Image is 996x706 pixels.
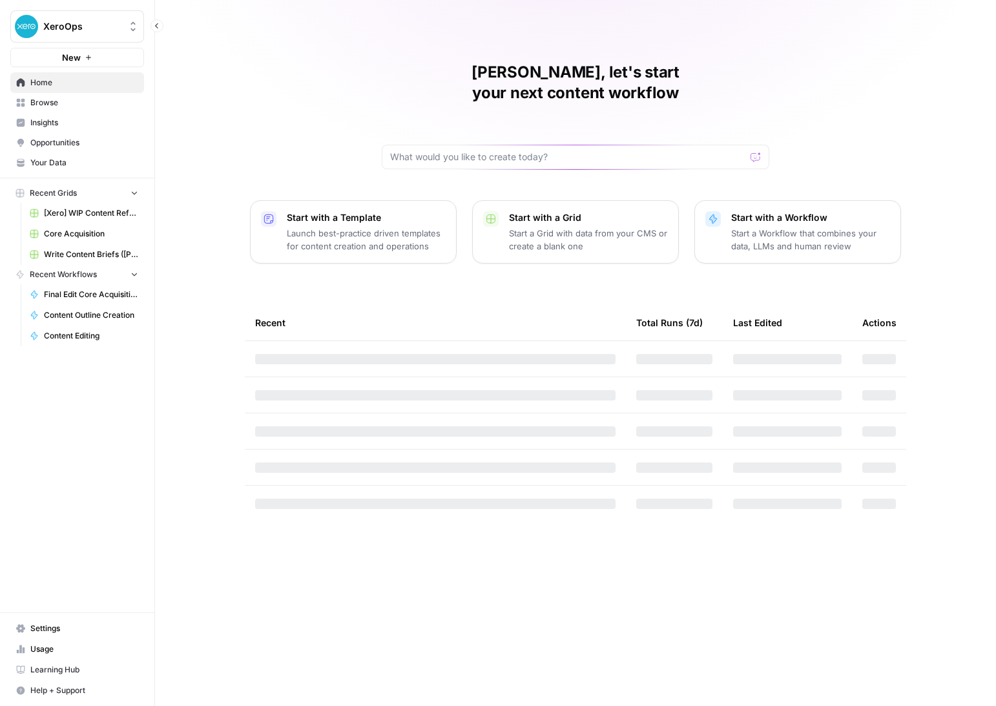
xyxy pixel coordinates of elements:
span: New [62,51,81,64]
button: New [10,48,144,67]
h1: [PERSON_NAME], let's start your next content workflow [382,62,769,103]
span: Insights [30,117,138,129]
a: Content Editing [24,326,144,346]
button: Help + Support [10,680,144,701]
p: Start a Grid with data from your CMS or create a blank one [509,227,668,253]
span: Settings [30,623,138,634]
p: Start with a Workflow [731,211,890,224]
span: [Xero] WIP Content Refresh [44,207,138,219]
a: Settings [10,618,144,639]
span: Content Outline Creation [44,309,138,321]
a: Learning Hub [10,659,144,680]
a: Usage [10,639,144,659]
span: Core Acquisition [44,228,138,240]
p: Start a Workflow that combines your data, LLMs and human review [731,227,890,253]
input: What would you like to create today? [390,151,745,163]
span: Opportunities [30,137,138,149]
a: Core Acquisition [24,223,144,244]
span: Home [30,77,138,88]
button: Start with a TemplateLaunch best-practice driven templates for content creation and operations [250,200,457,264]
div: Last Edited [733,305,782,340]
div: Actions [862,305,897,340]
span: XeroOps [43,20,121,33]
span: Content Editing [44,330,138,342]
div: Recent [255,305,616,340]
span: Learning Hub [30,664,138,676]
span: Recent Grids [30,187,77,199]
span: Your Data [30,157,138,169]
a: [Xero] WIP Content Refresh [24,203,144,223]
span: Write Content Briefs ([PERSON_NAME]) [44,249,138,260]
a: Content Outline Creation [24,305,144,326]
a: Write Content Briefs ([PERSON_NAME]) [24,244,144,265]
a: Opportunities [10,132,144,153]
button: Recent Grids [10,183,144,203]
button: Recent Workflows [10,265,144,284]
span: Usage [30,643,138,655]
a: Final Edit Core Acquisition [24,284,144,305]
button: Start with a WorkflowStart a Workflow that combines your data, LLMs and human review [694,200,901,264]
span: Recent Workflows [30,269,97,280]
span: Help + Support [30,685,138,696]
a: Your Data [10,152,144,173]
a: Browse [10,92,144,113]
span: Final Edit Core Acquisition [44,289,138,300]
img: XeroOps Logo [15,15,38,38]
span: Browse [30,97,138,109]
button: Start with a GridStart a Grid with data from your CMS or create a blank one [472,200,679,264]
p: Launch best-practice driven templates for content creation and operations [287,227,446,253]
a: Insights [10,112,144,133]
button: Workspace: XeroOps [10,10,144,43]
a: Home [10,72,144,93]
p: Start with a Template [287,211,446,224]
div: Total Runs (7d) [636,305,703,340]
p: Start with a Grid [509,211,668,224]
